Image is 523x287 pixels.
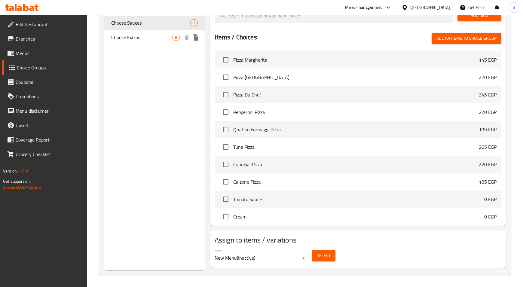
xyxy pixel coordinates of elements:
[215,253,307,263] div: New Menu(Inactive)
[219,71,232,84] span: Select choice
[317,252,331,259] span: Select
[16,107,83,114] span: Menu disclaimer
[3,183,41,191] a: Support.OpsPlatform
[457,10,501,21] button: Add New
[462,12,497,19] span: Add New
[215,8,453,23] input: search
[104,16,205,30] div: Choose Sauces7
[17,64,83,71] span: Choice Groups
[233,74,479,81] span: Pizza [GEOGRAPHIC_DATA]
[2,32,87,46] a: Branches
[233,143,479,151] span: Tuna Pizza
[436,35,497,42] span: Add (0) items to choice group
[233,91,479,98] span: Pizza Du Chef
[432,33,501,44] button: Add (0) items to choice group
[2,147,87,161] a: Grocery Checklist
[410,4,450,11] div: [GEOGRAPHIC_DATA]
[219,158,232,171] span: Select choice
[16,93,83,100] span: Promotions
[2,75,87,89] a: Coupons
[191,33,200,42] button: duplicate
[2,17,87,32] a: Edit Restaurant
[219,88,232,101] span: Select choice
[312,250,335,261] button: Select
[479,161,497,168] p: 220 EGP
[233,196,484,203] span: Tomato Sauce
[219,53,232,66] span: Select choice
[219,176,232,188] span: Select choice
[2,46,87,60] a: Menus
[233,161,479,168] span: Cannibal Pizza
[16,35,83,42] span: Branches
[479,91,497,98] p: 245 EGP
[16,122,83,129] span: Upsell
[484,213,497,220] p: 0 EGP
[484,196,497,203] p: 0 EGP
[3,167,18,175] span: Version:
[2,133,87,147] a: Coverage Report
[16,21,83,28] span: Edit Restaurant
[219,193,232,206] span: Select choice
[233,178,479,185] span: Calzone Pizza
[479,178,497,185] p: 185 EGP
[219,210,232,223] span: Select choice
[479,74,497,81] p: 270 EGP
[233,126,479,133] span: Quattro Formaggi Pizza
[479,108,497,116] p: 220 EGP
[233,108,479,116] span: Pepperoni Pizza
[111,19,190,26] span: Choose Sauces
[479,56,497,63] p: 145 EGP
[191,20,197,26] span: 7
[111,34,172,41] span: Choose Extras
[215,33,257,42] h2: Items / Choices
[16,136,83,143] span: Coverage Report
[16,50,83,57] span: Menus
[19,167,28,175] span: 1.0.0
[219,141,232,153] span: Select choice
[233,56,479,63] span: Pizza Margherita
[345,4,382,11] div: Menu-management
[215,235,501,245] h2: Assign to items / variations
[2,60,87,75] a: Choice Groups
[2,104,87,118] a: Menu disclaimer
[182,33,191,42] button: delete
[2,89,87,104] a: Promotions
[104,30,205,44] div: Choose Extras8deleteduplicate
[479,143,497,151] p: 205 EGP
[219,123,232,136] span: Select choice
[215,249,223,252] label: Menu
[513,4,515,11] span: d
[233,213,484,220] span: Cream
[2,118,87,133] a: Upsell
[173,35,179,40] span: 8
[16,78,83,86] span: Coupons
[16,151,83,158] span: Grocery Checklist
[3,177,31,185] span: Get support on:
[479,126,497,133] p: 199 EGP
[190,19,198,26] div: Choices
[172,34,180,41] div: Choices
